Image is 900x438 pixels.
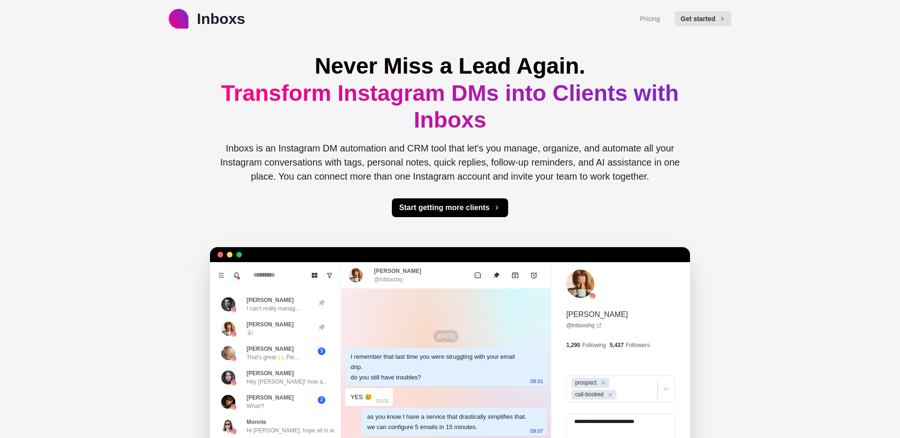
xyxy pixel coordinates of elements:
[468,266,487,285] button: Mark as unread
[229,268,244,283] button: Notifications
[318,396,325,404] span: 2
[217,141,682,183] p: Inboxs is an Instagram DM automation and CRM tool that let's you manage, organize, and automate a...
[231,307,236,312] img: picture
[231,380,236,385] img: picture
[247,329,254,337] p: 🎉
[214,268,229,283] button: Menu
[315,53,585,78] span: Never Miss a Lead Again.
[231,429,236,434] img: picture
[566,341,580,349] p: 1,290
[169,8,245,30] a: logoInboxs
[231,355,236,361] img: picture
[598,378,608,388] div: Remove prospect
[221,419,235,433] img: picture
[367,412,526,432] div: as you know I have a service that drastically simplifies that. we can configure 5 emails in 15 mi...
[351,352,526,383] div: I remember that last time you were struggling with your email drip. do you still have troubles?
[374,267,421,275] p: [PERSON_NAME]
[247,304,300,313] p: I can't really manag...
[605,390,615,400] div: Remove call-booked
[221,322,235,336] img: picture
[572,378,598,388] div: prospect
[322,268,337,283] button: Show unread conversations
[221,370,235,385] img: picture
[530,426,543,436] p: 09:07
[247,345,294,353] p: [PERSON_NAME]
[487,266,506,285] button: Unpin
[506,266,525,285] button: Archive
[247,296,294,304] p: [PERSON_NAME]
[247,393,294,402] p: [PERSON_NAME]
[566,270,594,298] img: picture
[572,390,605,400] div: call-booked
[169,9,188,29] img: logo
[221,395,235,409] img: picture
[247,369,294,378] p: [PERSON_NAME]
[307,268,322,283] button: Board View
[525,266,543,285] button: Add reminder
[197,8,245,30] p: Inboxs
[566,321,602,330] a: @inboxshq
[640,14,660,24] a: Pricing
[221,346,235,360] img: picture
[374,275,402,284] p: @inboxshq
[247,378,327,386] p: Hey [PERSON_NAME]! how a...
[376,396,389,406] p: 09:05
[231,404,236,410] img: picture
[610,341,624,349] p: 5,437
[566,309,628,320] p: [PERSON_NAME]
[675,11,731,26] button: Get started
[318,347,325,355] span: 3
[530,376,543,386] p: 09:01
[349,268,363,282] img: picture
[247,402,264,410] p: What?!
[221,297,235,311] img: picture
[247,418,266,426] p: Monnie
[582,341,606,349] p: Following
[247,353,299,362] p: That's great 🙌 Ple...
[392,198,509,217] button: Start getting more clients
[434,330,459,342] p: [DATE]
[231,331,236,337] img: picture
[217,53,682,134] h1: Transform Instagram DMs into Clients with Inboxs
[247,320,294,329] p: [PERSON_NAME]
[247,426,338,435] p: Hi [PERSON_NAME], hope all is w...
[351,392,372,402] div: YES 😢
[626,341,650,349] p: Followers
[590,293,595,299] img: picture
